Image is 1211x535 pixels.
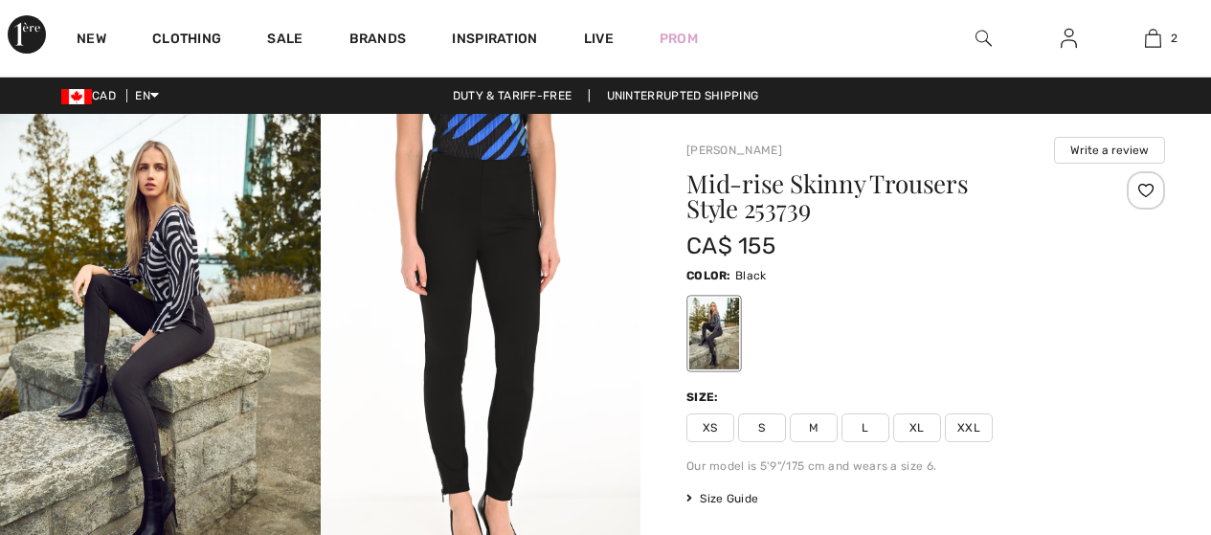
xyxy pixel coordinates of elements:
[660,29,698,49] a: Prom
[686,233,775,259] span: CA$ 155
[267,31,303,51] a: Sale
[8,15,46,54] img: 1ère Avenue
[1045,27,1092,51] a: Sign In
[1054,137,1165,164] button: Write a review
[1111,27,1195,50] a: 2
[686,490,758,507] span: Size Guide
[686,457,1165,475] div: Our model is 5'9"/175 cm and wears a size 6.
[735,269,767,282] span: Black
[77,31,106,51] a: New
[1145,27,1161,50] img: My Bag
[1061,27,1077,50] img: My Info
[152,31,221,51] a: Clothing
[349,31,407,51] a: Brands
[686,389,723,406] div: Size:
[841,413,889,442] span: L
[976,27,992,50] img: search the website
[893,413,941,442] span: XL
[61,89,123,102] span: CAD
[135,89,159,102] span: EN
[686,269,731,282] span: Color:
[945,413,993,442] span: XXL
[790,413,838,442] span: M
[452,31,537,51] span: Inspiration
[686,144,782,157] a: [PERSON_NAME]
[1171,30,1177,47] span: 2
[689,298,739,369] div: Black
[738,413,786,442] span: S
[686,171,1086,221] h1: Mid-rise Skinny Trousers Style 253739
[584,29,614,49] a: Live
[61,89,92,104] img: Canadian Dollar
[686,413,734,442] span: XS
